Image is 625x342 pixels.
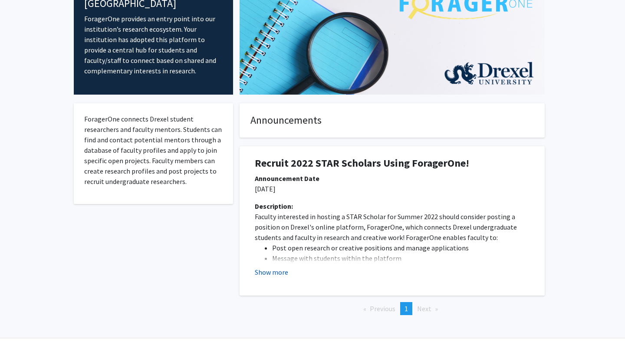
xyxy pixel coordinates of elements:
li: Message with students within the platform [272,253,530,263]
p: ForagerOne connects Drexel student researchers and faculty mentors. Students can find and contact... [84,114,223,187]
div: Description: [255,201,530,211]
p: Faculty interested in hosting a STAR Scholar for Summer 2022 should consider posting a position o... [255,211,530,243]
span: 1 [405,304,408,313]
ul: Pagination [240,302,545,315]
h1: Recruit 2022 STAR Scholars Using ForagerOne! [255,157,530,170]
div: Announcement Date [255,173,530,184]
li: Post open research or creative positions and manage applications [272,243,530,253]
button: Show more [255,267,288,277]
h4: Announcements [250,114,534,127]
p: [DATE] [255,184,530,194]
span: Previous [370,304,395,313]
span: Next [417,304,431,313]
p: ForagerOne provides an entry point into our institution’s research ecosystem. Your institution ha... [84,13,223,76]
iframe: Chat [7,303,37,335]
